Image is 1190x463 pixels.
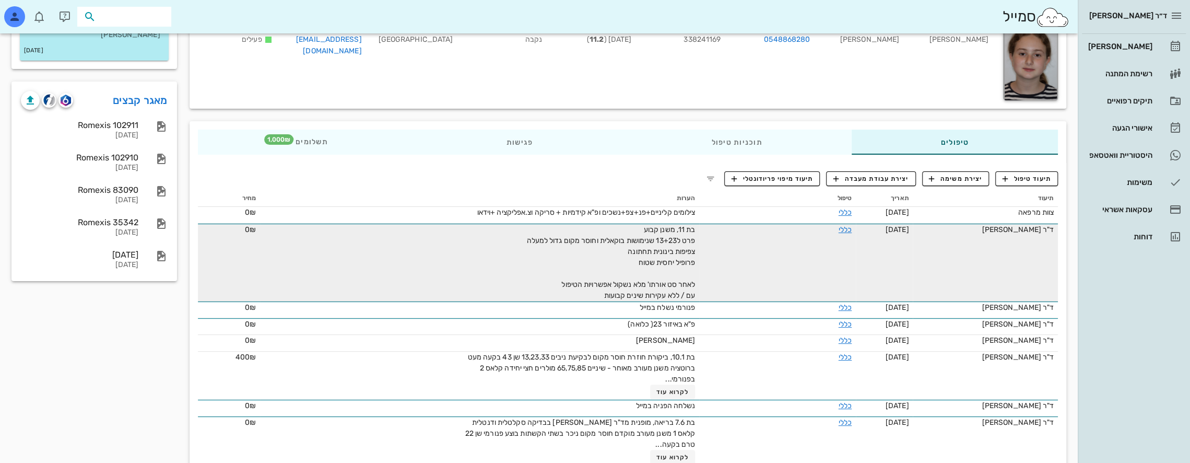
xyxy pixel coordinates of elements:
div: אישורי הגעה [1086,124,1152,132]
a: כללי [839,208,852,217]
span: [DATE] [886,225,909,234]
a: כללי [839,303,852,312]
a: כללי [839,336,852,345]
a: כללי [839,401,852,410]
a: תגהיסטוריית וואטסאפ [1082,143,1186,168]
a: עסקאות אשראי [1082,197,1186,222]
span: [DATE] [886,303,909,312]
th: תאריך [856,190,913,207]
span: 338241169 [684,35,721,44]
div: עסקאות אשראי [1086,205,1152,214]
span: ד״ר [PERSON_NAME] [1089,11,1167,20]
div: [DATE] [21,131,138,140]
div: [DATE] [21,164,138,172]
span: [DATE] [886,336,909,345]
div: נקבה [461,20,550,63]
span: צילומים קליניים+פנ+צפ+נשכים ופ"א קידמיות + סריקה וצ.אפליקציה +וידאו [477,208,696,217]
div: [PERSON_NAME] [1086,42,1152,51]
button: תיעוד מיפוי פריודונטלי [724,171,820,186]
span: לקרוא עוד [656,388,689,396]
div: ד"ר [PERSON_NAME] [917,319,1054,330]
a: מאגר קבצים [113,92,168,109]
button: יצירת עבודת מעבדה [826,171,915,186]
button: יצירת משימה [922,171,989,186]
div: ד"ר [PERSON_NAME] [917,302,1054,313]
div: [DATE] [21,261,138,270]
div: Romexis 35342 [21,217,138,227]
span: [DATE] [886,208,909,217]
span: לקרוא עוד [656,454,689,461]
span: בת 10.1, ביקורת חוזרת חוסר מקום לבקיעת ניבים 13,23,33 שן 43 בקעה מעט ברוטציה משנן מעורב מאוחר - ש... [467,353,695,384]
a: דוחות [1082,224,1186,249]
a: כללי [839,225,852,234]
th: מחיר [198,190,260,207]
span: פנורמי נשלח במייל [640,303,696,312]
span: [GEOGRAPHIC_DATA] [379,35,453,44]
img: SmileCloud logo [1035,7,1069,28]
div: ד"ר [PERSON_NAME] [917,352,1054,363]
div: [DATE] [21,196,138,205]
span: תיעוד מיפוי פריודונטלי [731,174,813,183]
span: [PERSON_NAME] [636,336,695,345]
a: כללי [839,320,852,329]
span: בת 11, משנן קבוע פרט ל13+23 שנימושות בוקאלית וחוסר מקום גדול למעלה צפיפות בינונית תחתונה פרופיל י... [526,225,695,300]
span: תשלומים [287,138,328,146]
a: [EMAIL_ADDRESS][DOMAIN_NAME] [296,35,362,55]
th: הערות [260,190,699,207]
span: פעילים [242,35,262,44]
div: צוות מרפאה [917,207,1054,218]
span: 0₪ [245,208,256,217]
div: [PERSON_NAME] [818,20,908,63]
button: cliniview logo [42,93,56,108]
span: [DATE] [886,418,909,427]
div: Romexis 102910 [21,153,138,163]
a: [PERSON_NAME] [1082,34,1186,59]
th: טיפול [699,190,856,207]
a: אישורי הגעה [1082,115,1186,141]
span: בת 7.6 בריאה, מופנית מד"ר [PERSON_NAME] בבדיקה סקלטלית ודנטלית קלאס 1 משנן מעורב מוקדם חוסר מקום ... [465,418,695,449]
span: [DATE] [886,320,909,329]
span: 0₪ [245,401,256,410]
span: נשלחה הפניה במייל [636,401,696,410]
a: כללי [839,353,852,362]
span: 0₪ [245,320,256,329]
a: 0548868280 [764,34,810,45]
div: תוכניות טיפול [622,130,851,155]
small: [DATE] [24,45,43,56]
div: פגישות [417,130,622,155]
button: לקרוא עוד [650,385,696,399]
div: [PERSON_NAME] [908,20,997,63]
span: 0₪ [245,303,256,312]
span: [DATE] [886,353,909,362]
div: רשימת המתנה [1086,70,1152,78]
span: תיעוד טיפול [1003,174,1051,183]
div: ד"ר [PERSON_NAME] [917,335,1054,346]
a: רשימת המתנה [1082,61,1186,86]
div: משימות [1086,178,1152,187]
div: ד"ר [PERSON_NAME] [917,224,1054,235]
span: יצירת עבודת מעבדה [833,174,909,183]
div: דוחות [1086,233,1152,241]
img: romexis logo [61,95,70,106]
span: פ"א באיזור 23( כלואה) [628,320,695,329]
span: 400₪ [235,353,255,362]
button: romexis logo [58,93,73,108]
span: 0₪ [245,418,256,427]
th: תיעוד [913,190,1058,207]
div: Romexis 83090 [21,185,138,195]
a: תיקים רפואיים [1082,88,1186,113]
button: תיעוד טיפול [995,171,1058,186]
span: 0₪ [245,225,256,234]
div: ד"ר [PERSON_NAME] [917,400,1054,411]
span: 0₪ [245,336,256,345]
span: תג [264,134,293,145]
div: תיקים רפואיים [1086,97,1152,105]
div: טיפולים [851,130,1058,155]
div: ד"ר [PERSON_NAME] [917,417,1054,428]
span: [DATE] ( ) [587,35,631,44]
a: כללי [839,418,852,427]
div: Romexis 102911 [21,120,138,130]
span: [DATE] [886,401,909,410]
a: משימות [1082,170,1186,195]
div: סמייל [1002,6,1069,28]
